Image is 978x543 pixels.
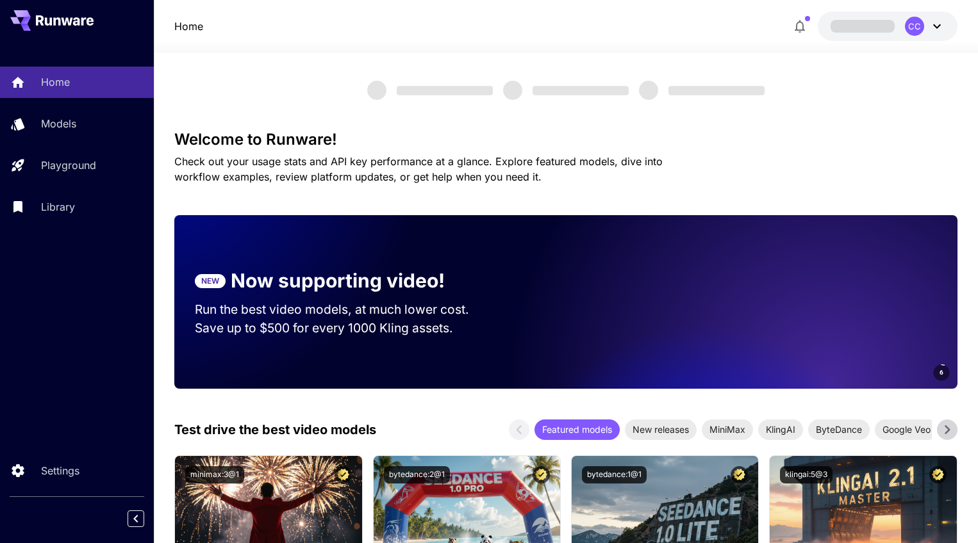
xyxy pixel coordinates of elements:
[940,368,943,377] span: 6
[41,463,79,478] p: Settings
[137,507,154,530] div: Collapse sidebar
[875,423,938,436] span: Google Veo
[174,155,663,183] span: Check out your usage stats and API key performance at a glance. Explore featured models, dive int...
[808,419,870,440] div: ByteDance
[195,300,493,319] p: Run the best video models, at much lower cost.
[625,423,697,436] span: New releases
[818,12,957,41] button: CC
[174,131,957,149] h3: Welcome to Runware!
[41,158,96,173] p: Playground
[174,19,203,34] nav: breadcrumb
[41,74,70,90] p: Home
[128,510,144,527] button: Collapse sidebar
[533,466,550,483] button: Certified Model – Vetted for best performance and includes a commercial license.
[41,199,75,215] p: Library
[384,466,450,483] button: bytedance:2@1
[758,419,803,440] div: KlingAI
[731,466,748,483] button: Certified Model – Vetted for best performance and includes a commercial license.
[185,466,244,483] button: minimax:3@1
[702,419,753,440] div: MiniMax
[41,116,76,131] p: Models
[335,466,352,483] button: Certified Model – Vetted for best performance and includes a commercial license.
[625,419,697,440] div: New releases
[174,420,376,439] p: Test drive the best video models
[535,419,620,440] div: Featured models
[231,266,445,295] p: Now supporting video!
[535,423,620,436] span: Featured models
[780,466,833,483] button: klingai:5@3
[905,17,924,36] div: CC
[174,19,203,34] a: Home
[582,466,647,483] button: bytedance:1@1
[201,275,219,287] p: NEW
[758,423,803,436] span: KlingAI
[702,423,753,436] span: MiniMax
[808,423,870,436] span: ByteDance
[195,319,493,337] p: Save up to $500 for every 1000 Kling assets.
[875,419,938,440] div: Google Veo
[929,466,947,483] button: Certified Model – Vetted for best performance and includes a commercial license.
